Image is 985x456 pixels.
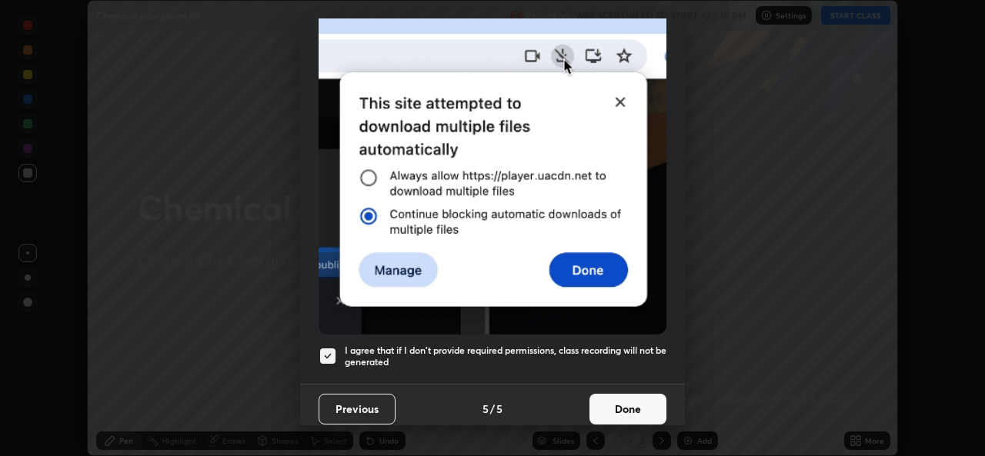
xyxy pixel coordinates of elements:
[496,401,503,417] h4: 5
[319,394,396,424] button: Previous
[490,401,495,417] h4: /
[482,401,489,417] h4: 5
[589,394,666,424] button: Done
[345,344,666,368] h5: I agree that if I don't provide required permissions, class recording will not be generated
